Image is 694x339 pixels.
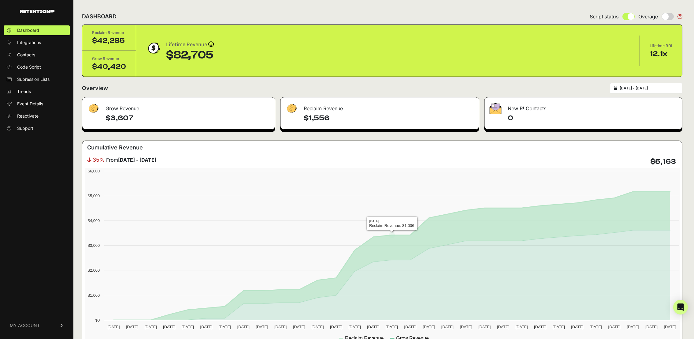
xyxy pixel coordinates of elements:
[673,300,688,315] div: Open Intercom Messenger
[88,243,100,248] text: $3,000
[256,325,268,329] text: [DATE]
[515,325,528,329] text: [DATE]
[144,325,157,329] text: [DATE]
[20,10,54,13] img: Retention.com
[497,325,509,329] text: [DATE]
[4,25,70,35] a: Dashboard
[571,325,583,329] text: [DATE]
[166,49,214,61] div: $82,705
[650,157,676,167] h4: $5,163
[182,325,194,329] text: [DATE]
[106,113,270,123] h4: $3,607
[93,156,105,164] span: 35%
[107,325,120,329] text: [DATE]
[4,74,70,84] a: Supression Lists
[293,325,305,329] text: [DATE]
[17,101,43,107] span: Event Details
[349,325,361,329] text: [DATE]
[534,325,546,329] text: [DATE]
[489,103,502,114] img: fa-envelope-19ae18322b30453b285274b1b8af3d052b27d846a4fbe8435d1a52b978f639a2.png
[200,325,212,329] text: [DATE]
[95,318,100,322] text: $0
[460,325,472,329] text: [DATE]
[88,293,100,298] text: $1,000
[82,12,117,21] h2: DASHBOARD
[106,156,156,164] span: From
[92,62,126,72] div: $40,420
[237,325,250,329] text: [DATE]
[590,325,602,329] text: [DATE]
[126,325,138,329] text: [DATE]
[17,125,33,131] span: Support
[638,13,658,20] span: Overage
[664,325,676,329] text: [DATE]
[441,325,454,329] text: [DATE]
[311,325,324,329] text: [DATE]
[650,49,672,59] div: 12.1x
[92,30,126,36] div: Reclaim Revenue
[17,76,50,82] span: Supression Lists
[92,56,126,62] div: Grow Revenue
[650,43,672,49] div: Lifetime ROI
[280,97,479,116] div: Reclaim Revenue
[330,325,342,329] text: [DATE]
[404,325,416,329] text: [DATE]
[17,27,39,33] span: Dashboard
[4,50,70,60] a: Contacts
[17,64,41,70] span: Code Script
[285,103,298,115] img: fa-dollar-13500eef13a19c4ab2b9ed9ad552e47b0d9fc28b02b83b90ba0e00f96d6372e9.png
[304,113,474,123] h4: $1,556
[645,325,658,329] text: [DATE]
[274,325,287,329] text: [DATE]
[87,103,99,115] img: fa-dollar-13500eef13a19c4ab2b9ed9ad552e47b0d9fc28b02b83b90ba0e00f96d6372e9.png
[4,99,70,109] a: Event Details
[367,325,379,329] text: [DATE]
[508,113,677,123] h4: 0
[590,13,619,20] span: Script status
[146,40,161,56] img: dollar-coin-05c43ed7efb7bc0c12610022525b4bbbb207c7efeef5aecc26f025e68dcafac9.png
[118,157,156,163] strong: [DATE] - [DATE]
[88,194,100,198] text: $5,000
[82,84,108,92] h2: Overview
[17,52,35,58] span: Contacts
[423,325,435,329] text: [DATE]
[386,325,398,329] text: [DATE]
[88,218,100,223] text: $4,000
[17,40,41,46] span: Integrations
[627,325,639,329] text: [DATE]
[219,325,231,329] text: [DATE]
[553,325,565,329] text: [DATE]
[608,325,621,329] text: [DATE]
[82,97,275,116] div: Grow Revenue
[478,325,491,329] text: [DATE]
[484,97,682,116] div: New R! Contacts
[4,38,70,47] a: Integrations
[4,111,70,121] a: Reactivate
[4,62,70,72] a: Code Script
[88,268,100,273] text: $2,000
[4,316,70,335] a: MY ACCOUNT
[88,169,100,173] text: $6,000
[17,113,39,119] span: Reactivate
[92,36,126,46] div: $42,285
[166,40,214,49] div: Lifetime Revenue
[4,123,70,133] a: Support
[17,89,31,95] span: Trends
[163,325,175,329] text: [DATE]
[10,322,40,329] span: MY ACCOUNT
[87,143,143,152] h3: Cumulative Revenue
[4,87,70,96] a: Trends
